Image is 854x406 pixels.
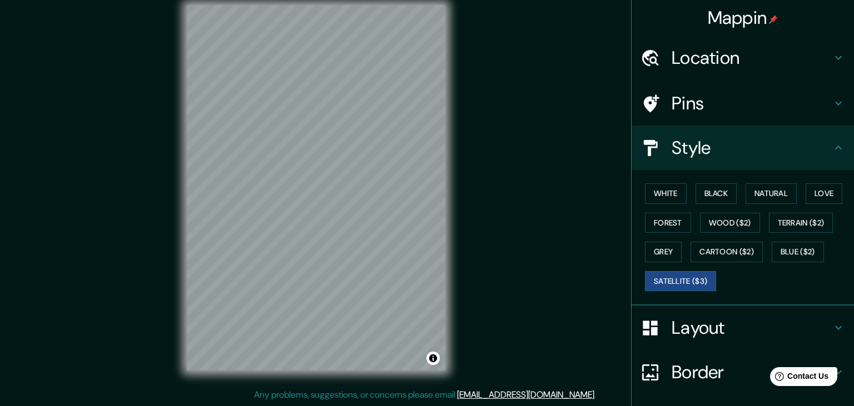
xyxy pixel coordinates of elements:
[645,213,691,233] button: Forest
[645,183,687,204] button: White
[672,137,832,159] h4: Style
[672,361,832,383] h4: Border
[645,271,716,292] button: Satellite ($3)
[254,388,596,402] p: Any problems, suggestions, or concerns please email .
[645,242,682,262] button: Grey
[672,92,832,114] h4: Pins
[672,47,832,69] h4: Location
[187,5,445,370] canvas: Map
[426,352,440,365] button: Toggle attribution
[746,183,797,204] button: Natural
[632,305,854,350] div: Layout
[772,242,824,262] button: Blue ($2)
[632,126,854,170] div: Style
[806,183,842,204] button: Love
[755,363,842,394] iframe: Help widget launcher
[632,350,854,394] div: Border
[769,15,778,24] img: pin-icon.png
[632,81,854,126] div: Pins
[708,7,778,29] h4: Mappin
[632,36,854,80] div: Location
[691,242,763,262] button: Cartoon ($2)
[672,317,832,339] h4: Layout
[457,389,594,400] a: [EMAIL_ADDRESS][DOMAIN_NAME]
[696,183,737,204] button: Black
[596,388,598,402] div: .
[598,388,600,402] div: .
[700,213,760,233] button: Wood ($2)
[769,213,833,233] button: Terrain ($2)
